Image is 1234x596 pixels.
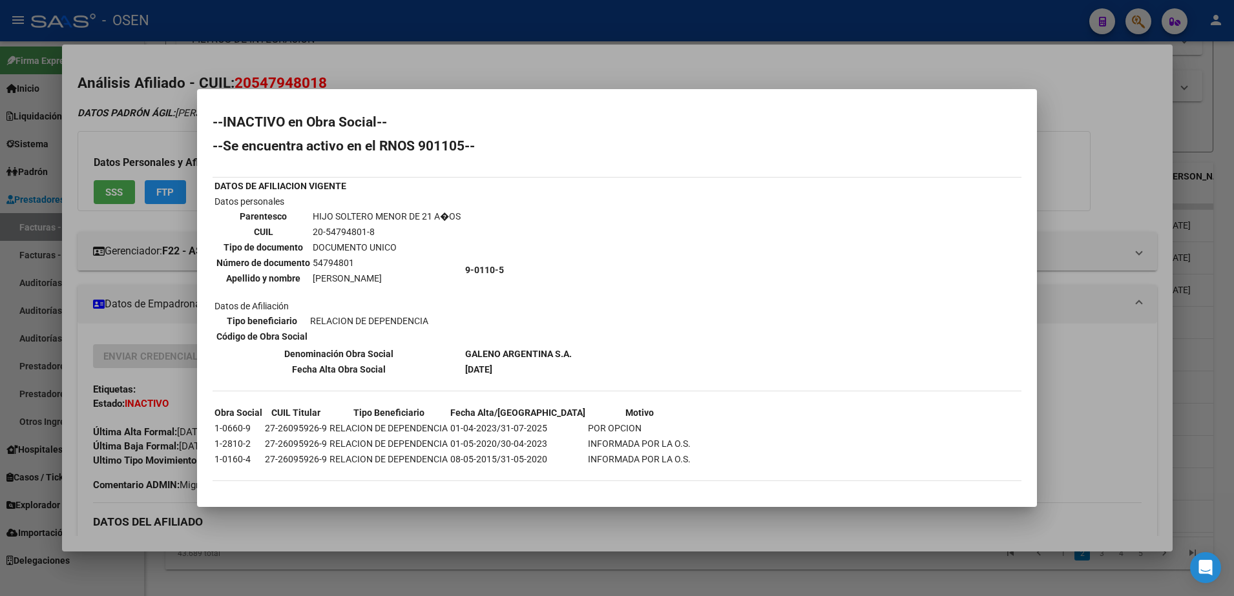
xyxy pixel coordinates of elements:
td: INFORMADA POR LA O.S. [587,437,691,451]
td: RELACION DE DEPENDENCIA [329,452,448,466]
td: RELACION DE DEPENDENCIA [329,437,448,451]
b: GALENO ARGENTINA S.A. [465,349,572,359]
th: Tipo beneficiario [216,314,308,328]
th: Apellido y nombre [216,271,311,285]
td: 1-0160-4 [214,452,263,466]
td: 20-54794801-8 [312,225,461,239]
td: RELACION DE DEPENDENCIA [329,421,448,435]
th: Obra Social [214,406,263,420]
h2: --INACTIVO en Obra Social-- [213,116,1021,128]
td: RELACION DE DEPENDENCIA [309,314,429,328]
td: 54794801 [312,256,461,270]
td: 27-26095926-9 [264,452,328,466]
b: 9-0110-5 [465,265,504,275]
th: CUIL [216,225,311,239]
th: Parentesco [216,209,311,223]
td: 1-0660-9 [214,421,263,435]
h2: --Se encuentra activo en el RNOS 901105-- [213,139,1021,152]
th: Fecha Alta Obra Social [214,362,463,376]
b: [DATE] [465,364,492,375]
td: 01-04-2023/31-07-2025 [450,421,586,435]
th: Código de Obra Social [216,329,308,344]
th: Fecha Alta/[GEOGRAPHIC_DATA] [450,406,586,420]
td: [PERSON_NAME] [312,271,461,285]
th: Tipo Beneficiario [329,406,448,420]
td: POR OPCION [587,421,691,435]
th: CUIL Titular [264,406,328,420]
td: 01-05-2020/30-04-2023 [450,437,586,451]
td: 1-2810-2 [214,437,263,451]
td: DOCUMENTO UNICO [312,240,461,254]
td: 27-26095926-9 [264,437,328,451]
td: INFORMADA POR LA O.S. [587,452,691,466]
th: Motivo [587,406,691,420]
td: 27-26095926-9 [264,421,328,435]
td: Datos personales Datos de Afiliación [214,194,463,345]
td: 08-05-2015/31-05-2020 [450,452,586,466]
th: Tipo de documento [216,240,311,254]
div: Open Intercom Messenger [1190,552,1221,583]
th: Denominación Obra Social [214,347,463,361]
th: Número de documento [216,256,311,270]
b: DATOS DE AFILIACION VIGENTE [214,181,346,191]
td: HIJO SOLTERO MENOR DE 21 A�OS [312,209,461,223]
